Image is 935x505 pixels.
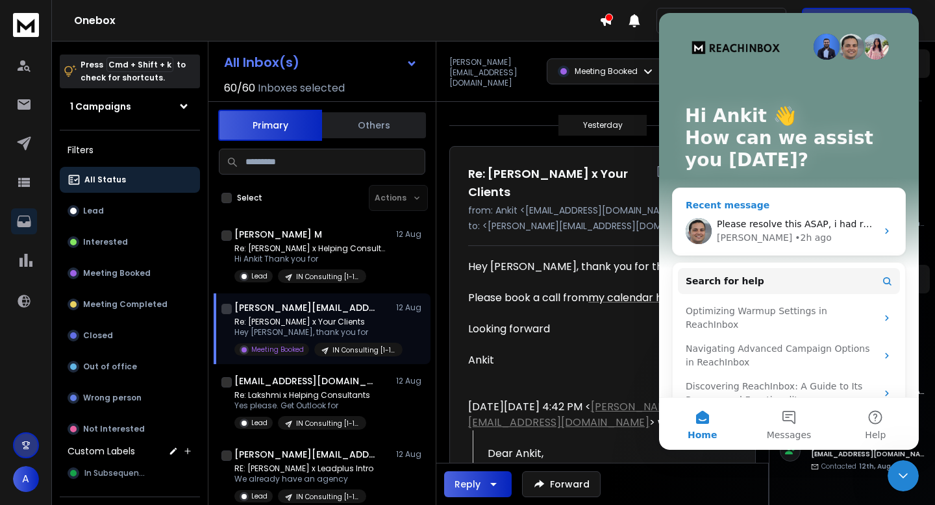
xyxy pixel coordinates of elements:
[396,229,425,240] p: 12 Aug
[83,362,137,372] p: Out of office
[468,399,727,430] div: [DATE][DATE] 4:42 PM < > wrote:
[83,237,128,247] p: Interested
[583,120,623,130] p: Yesterday
[588,290,680,305] a: my calendar here
[488,446,727,462] div: Dear Ankit,
[27,329,218,356] div: Navigating Advanced Campaign Options in ReachInbox
[468,321,727,337] div: Looking forward
[468,399,677,430] a: [PERSON_NAME][EMAIL_ADDRESS][DOMAIN_NAME]
[83,268,151,278] p: Meeting Booked
[396,449,425,460] p: 12 Aug
[659,13,919,450] iframe: Intercom live chat
[237,193,262,203] label: Select
[234,474,373,484] p: We already have an agency
[84,468,148,478] span: In Subsequence
[234,254,390,264] p: Hi Ankit Thank you for
[218,110,322,141] button: Primary
[811,449,925,459] h6: [EMAIL_ADDRESS][DOMAIN_NAME]
[468,352,727,368] div: Ankit
[74,13,599,29] h1: Onebox
[108,417,153,426] span: Messages
[468,204,737,217] p: from: Ankit <[EMAIL_ADDRESS][DOMAIN_NAME]>
[455,478,480,491] div: Reply
[859,462,891,471] span: 12th, Aug
[58,218,133,232] div: [PERSON_NAME]
[19,286,241,324] div: Optimizing Warmup Settings in ReachInbox
[258,80,345,96] h3: Inboxes selected
[396,302,425,313] p: 12 Aug
[84,175,126,185] p: All Status
[83,330,113,341] p: Closed
[29,417,58,426] span: Home
[27,291,218,319] div: Optimizing Warmup Settings in ReachInbox
[224,80,255,96] span: 60 / 60
[449,57,539,88] p: [PERSON_NAME][EMAIL_ADDRESS][DOMAIN_NAME]
[60,141,200,159] h3: Filters
[251,345,304,354] p: Meeting Booked
[802,8,912,34] button: Get Free Credits
[575,66,638,77] p: Meeting Booked
[234,317,390,327] p: Re: [PERSON_NAME] x Your Clients
[19,362,241,399] div: Discovering ReachInbox: A Guide to Its Purpose and Functionality
[444,471,512,497] button: Reply
[58,206,408,216] span: Please resolve this ASAP, i had reiased it [DATE] only.. 10 emails are pending
[60,291,200,317] button: Meeting Completed
[60,93,200,119] button: 1 Campaigns
[468,165,649,201] h1: Re: [PERSON_NAME] x Your Clients
[19,324,241,362] div: Navigating Advanced Campaign Options in ReachInbox
[70,100,131,113] h1: 1 Campaigns
[60,416,200,442] button: Not Interested
[214,49,428,75] button: All Inbox(s)
[234,301,377,314] h1: [PERSON_NAME][EMAIL_ADDRESS][DOMAIN_NAME]
[206,417,227,426] span: Help
[60,167,200,193] button: All Status
[888,460,919,491] iframe: Intercom live chat
[234,228,322,241] h1: [PERSON_NAME] M
[60,460,200,486] button: In Subsequence
[13,466,39,492] button: A
[234,448,377,461] h1: [PERSON_NAME][EMAIL_ADDRESS][DOMAIN_NAME]
[60,198,200,224] button: Lead
[296,272,358,282] p: IN Consulting [1-1000] VP-Head
[27,262,105,275] span: Search for help
[468,219,737,232] p: to: <[PERSON_NAME][EMAIL_ADDRESS][DOMAIN_NAME]>
[60,354,200,380] button: Out of office
[656,165,737,178] p: [DATE] : 05:07 pm
[60,323,200,349] button: Closed
[234,390,370,400] p: Re: Lakshmi x Helping Consultants
[136,218,173,232] div: • 2h ago
[86,385,173,437] button: Messages
[322,111,426,140] button: Others
[83,299,168,310] p: Meeting Completed
[234,243,390,254] p: Re: [PERSON_NAME] x Helping Consultants
[522,471,601,497] button: Forward
[81,58,186,84] p: Press to check for shortcuts.
[396,376,425,386] p: 12 Aug
[251,271,268,281] p: Lead
[821,462,891,471] p: Contacted
[234,400,370,411] p: Yes please. Get Outlook for
[251,491,268,501] p: Lead
[27,367,218,394] div: Discovering ReachInbox: A Guide to Its Purpose and Functionality
[173,385,260,437] button: Help
[234,327,390,338] p: Hey [PERSON_NAME], thank you for
[332,345,395,355] p: IN Consulting [1-1000] VP-Head
[468,290,727,306] div: Please book a call from
[83,206,104,216] p: Lead
[468,259,727,275] div: Hey [PERSON_NAME], thank you for the response.
[68,445,135,458] h3: Custom Labels
[251,418,268,428] p: Lead
[234,375,377,388] h1: [EMAIL_ADDRESS][DOMAIN_NAME]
